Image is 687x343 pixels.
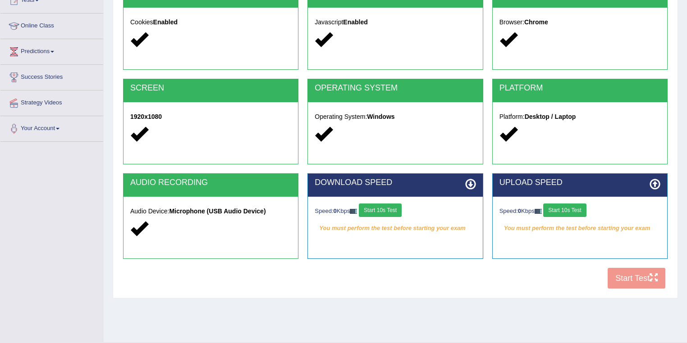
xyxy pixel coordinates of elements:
[0,116,103,139] a: Your Account
[130,19,291,26] h5: Cookies
[130,113,162,120] strong: 1920x1080
[518,208,521,214] strong: 0
[499,203,660,219] div: Speed: Kbps
[499,178,660,187] h2: UPLOAD SPEED
[535,209,542,214] img: ajax-loader-fb-connection.gif
[525,113,576,120] strong: Desktop / Laptop
[0,39,103,62] a: Predictions
[499,19,660,26] h5: Browser:
[315,178,476,187] h2: DOWNLOAD SPEED
[130,208,291,215] h5: Audio Device:
[315,84,476,93] h2: OPERATING SYSTEM
[315,19,476,26] h5: Javascript
[543,203,586,217] button: Start 10s Test
[315,113,476,120] h5: Operating System:
[499,84,660,93] h2: PLATFORM
[130,178,291,187] h2: AUDIO RECORDING
[0,65,103,87] a: Success Stories
[367,113,394,120] strong: Windows
[359,203,402,217] button: Start 10s Test
[130,84,291,93] h2: SCREEN
[315,221,476,235] em: You must perform the test before starting your exam
[0,90,103,113] a: Strategy Videos
[0,14,103,36] a: Online Class
[169,208,266,215] strong: Microphone (USB Audio Device)
[334,208,337,214] strong: 0
[350,209,357,214] img: ajax-loader-fb-connection.gif
[153,18,178,26] strong: Enabled
[499,113,660,120] h5: Platform:
[524,18,548,26] strong: Chrome
[499,221,660,235] em: You must perform the test before starting your exam
[315,203,476,219] div: Speed: Kbps
[343,18,367,26] strong: Enabled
